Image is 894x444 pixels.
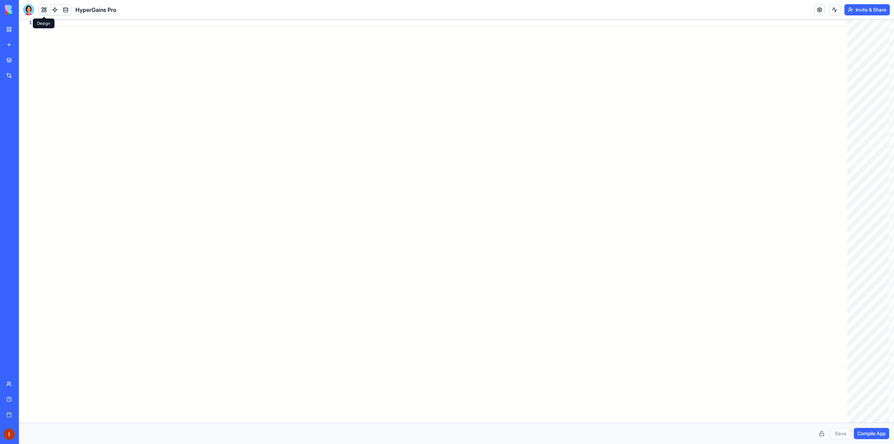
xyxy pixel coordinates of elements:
span: HyperGains Pro [75,6,116,14]
img: logo [5,5,48,15]
div: 1 [19,20,32,26]
span: Compile App [857,430,886,437]
button: Compile App [854,428,889,439]
div: Design [33,19,54,28]
img: ACg8ocKU0dK0jqdVr9fAgMX4mCreKjRL-8UsWQ6StUhnEFUxcY7ryg=s96-c [3,429,15,440]
button: Invite & Share [844,4,890,15]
